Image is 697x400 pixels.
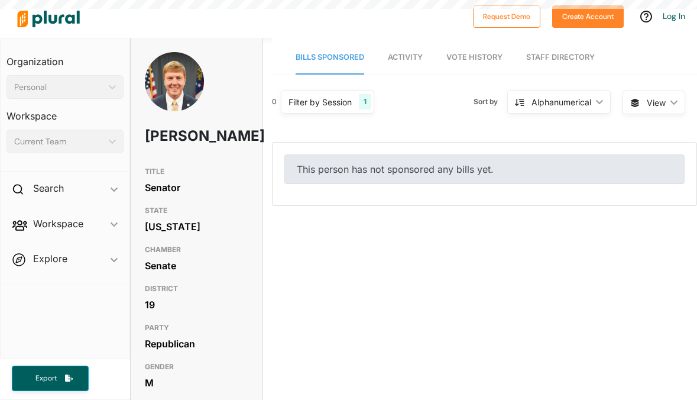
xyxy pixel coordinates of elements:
span: Sort by [474,96,507,107]
h1: [PERSON_NAME] [145,118,207,154]
a: Request Demo [473,9,540,22]
h3: STATE [145,204,248,218]
div: 0 [272,96,277,107]
div: Alphanumerical [531,96,591,108]
div: This person has not sponsored any bills yet. [284,154,685,184]
div: Senate [145,257,248,275]
div: Senator [145,179,248,196]
h3: Organization [7,44,124,70]
button: Export [12,366,89,391]
div: Current Team [14,136,104,148]
div: Personal [14,81,104,93]
span: View [647,96,666,109]
a: Activity [388,41,423,75]
span: Export [27,373,65,383]
button: Request Demo [473,5,540,28]
div: 1 [359,94,371,109]
a: Bills Sponsored [296,41,364,75]
h3: DISTRICT [145,282,248,296]
div: [US_STATE] [145,218,248,236]
span: Activity [388,53,423,62]
div: Filter by Session [288,96,352,108]
a: Staff Directory [526,41,595,75]
div: 19 [145,296,248,314]
span: Vote History [446,53,503,62]
h3: CHAMBER [145,243,248,257]
img: Headshot of Blake Tillery [145,52,204,141]
div: Republican [145,335,248,353]
div: M [145,374,248,392]
a: Vote History [446,41,503,75]
a: Create Account [552,9,624,22]
a: Log In [663,11,685,21]
button: Create Account [552,5,624,28]
span: Bills Sponsored [296,53,364,62]
h3: TITLE [145,164,248,179]
h3: GENDER [145,360,248,374]
h3: Workspace [7,99,124,125]
h3: PARTY [145,321,248,335]
h2: Search [33,182,64,195]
